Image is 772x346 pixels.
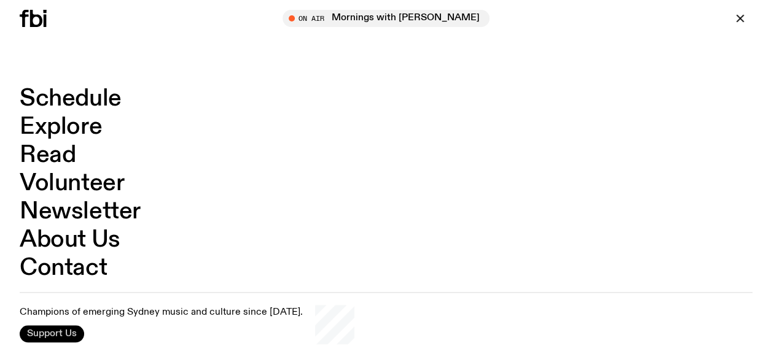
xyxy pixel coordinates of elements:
[20,144,76,167] a: Read
[283,10,489,27] button: On AirMornings with [PERSON_NAME]
[20,172,124,195] a: Volunteer
[20,325,84,342] button: Support Us
[20,307,303,319] p: Champions of emerging Sydney music and culture since [DATE].
[20,87,122,110] a: Schedule
[20,228,120,252] a: About Us
[20,200,141,223] a: Newsletter
[20,115,102,139] a: Explore
[20,256,107,280] a: Contact
[27,328,77,339] span: Support Us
